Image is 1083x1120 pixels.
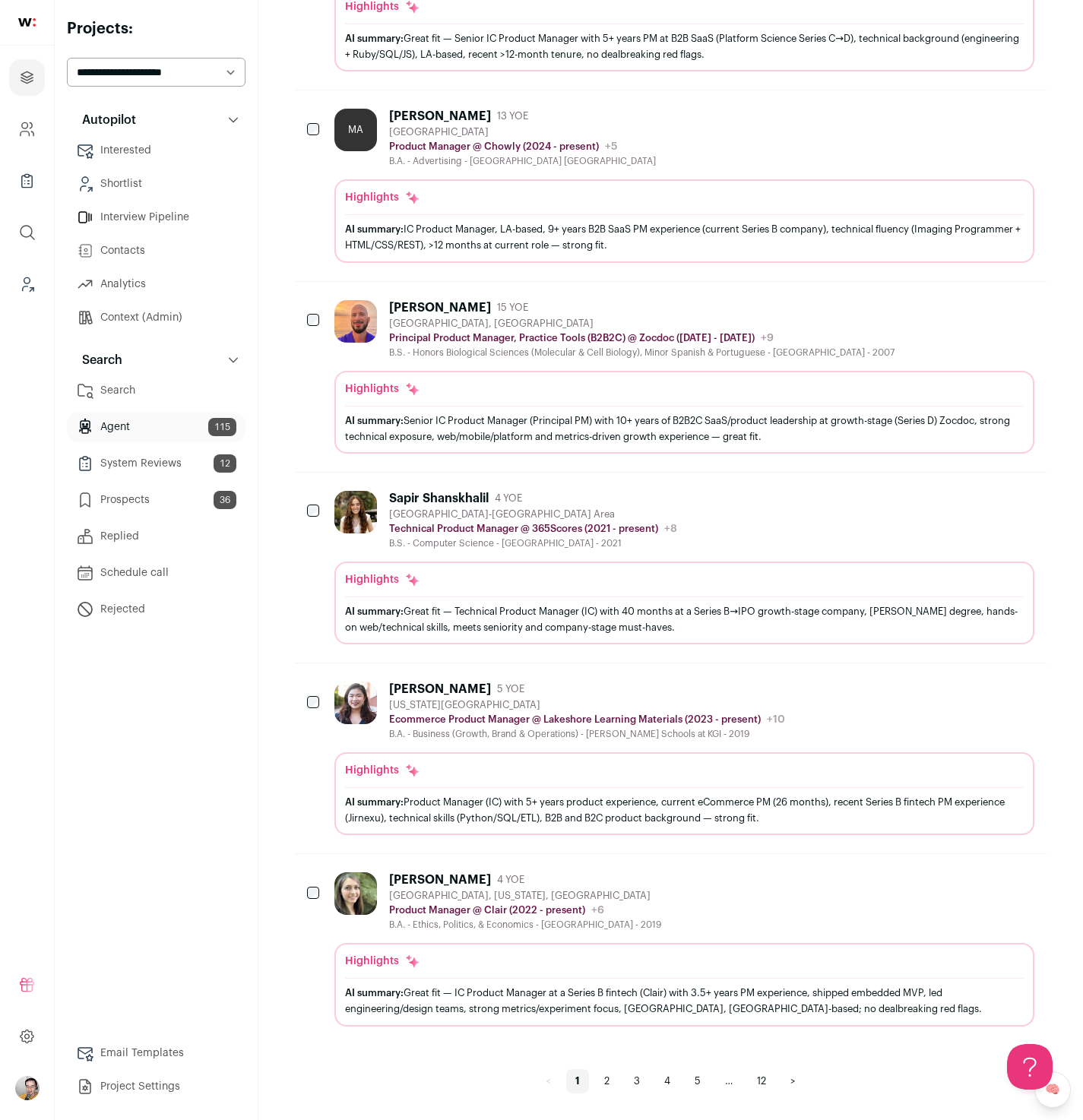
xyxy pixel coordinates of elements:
span: 36 [214,491,236,509]
p: Technical Product Manager @ 365Scores (2021 - present) [389,523,658,535]
span: AI summary: [345,606,404,616]
a: 4 [655,1069,679,1093]
span: 4 YOE [495,492,522,505]
div: [US_STATE][GEOGRAPHIC_DATA] [389,699,785,711]
button: Open dropdown [15,1076,40,1100]
img: 4abca9482b945b6d8819e6f7d8776824508ffa4a8c39c1d23545cee8a6c51000.jpg [334,491,377,533]
a: > [781,1069,805,1093]
button: Autopilot [67,105,245,135]
span: 12 [214,454,236,473]
div: MA [334,109,377,151]
span: 5 YOE [497,683,524,695]
a: Prospects36 [67,485,245,515]
button: Search [67,345,245,375]
div: Highlights [345,572,420,587]
div: [PERSON_NAME] [389,872,491,887]
a: Context (Admin) [67,302,245,333]
h2: Projects: [67,18,245,40]
div: B.A. - Advertising - [GEOGRAPHIC_DATA] [GEOGRAPHIC_DATA] [389,155,656,167]
div: B.S. - Honors Biological Sciences (Molecular & Cell Biology), Minor Spanish & Portuguese - [GEOGR... [389,346,895,359]
a: Agent115 [67,412,245,442]
img: 144000-medium_jpg [15,1076,40,1100]
p: Product Manager @ Clair (2022 - present) [389,904,585,916]
a: Projects [9,59,45,96]
span: +6 [591,905,604,916]
div: Great fit — IC Product Manager at a Series B fintech (Clair) with 3.5+ years PM experience, shipp... [345,985,1024,1017]
a: 12 [748,1069,775,1093]
a: [PERSON_NAME] 15 YOE [GEOGRAPHIC_DATA], [GEOGRAPHIC_DATA] Principal Product Manager, Practice Too... [334,300,1034,454]
div: Highlights [345,190,420,205]
div: IC Product Manager, LA-based, 9+ years B2B SaaS PM experience (current Series B company), technic... [345,221,1024,253]
div: Senior IC Product Manager (Principal PM) with 10+ years of B2B2C SaaS/product leadership at growt... [345,413,1024,445]
a: 2 [595,1069,619,1093]
span: … [716,1069,742,1093]
span: 115 [208,418,236,436]
a: 5 [686,1069,710,1093]
div: B.S. - Computer Science - [GEOGRAPHIC_DATA] - 2021 [389,537,677,549]
p: Product Manager @ Chowly (2024 - present) [389,141,599,153]
a: Shortlist [67,169,245,199]
div: [PERSON_NAME] [389,300,491,315]
img: 50d1c905c12cd2ed1f4ca6f1aef1847f684e9e0fddab73e3aec225b3f7341dd8.jpg [334,872,377,915]
span: AI summary: [345,33,404,43]
span: AI summary: [345,988,404,998]
div: [PERSON_NAME] [389,109,491,124]
a: Schedule call [67,558,245,588]
span: +10 [767,714,785,725]
a: Interview Pipeline [67,202,245,233]
a: Project Settings [67,1071,245,1102]
a: [PERSON_NAME] 4 YOE [GEOGRAPHIC_DATA], [US_STATE], [GEOGRAPHIC_DATA] Product Manager @ Clair (202... [334,872,1034,1026]
a: Interested [67,135,245,166]
a: Leads (Backoffice) [9,266,45,302]
a: MA [PERSON_NAME] 13 YOE [GEOGRAPHIC_DATA] Product Manager @ Chowly (2024 - present) +5 B.A. - Adv... [334,109,1034,262]
p: Search [73,351,122,369]
span: 15 YOE [497,302,528,314]
img: eea098fe378c6109679371d47eb70a09018ae079cdbf14eca8c72ced11661ee3.jpg [334,300,377,343]
a: Rejected [67,594,245,625]
a: 3 [625,1069,649,1093]
a: Search [67,375,245,406]
span: 1 [566,1069,589,1093]
a: Replied [67,521,245,552]
img: wellfound-shorthand-0d5821cbd27db2630d0214b213865d53afaa358527fdda9d0ea32b1df1b89c2c.svg [18,18,36,27]
a: Analytics [67,269,245,299]
div: Product Manager (IC) with 5+ years product experience, current eCommerce PM (26 months), recent S... [345,794,1024,826]
span: 13 YOE [497,110,528,122]
span: 4 YOE [497,874,524,886]
a: Sapir Shanskhalil 4 YOE [GEOGRAPHIC_DATA]-[GEOGRAPHIC_DATA] Area Technical Product Manager @ 365S... [334,491,1034,644]
div: [PERSON_NAME] [389,682,491,697]
span: < [537,1069,560,1093]
img: 15b073aa857d41412f0e1a0c0feb78fc8f923ef0bc7607ba922446d2b5fa230a [334,682,377,724]
span: AI summary: [345,224,404,234]
div: Highlights [345,763,420,778]
span: +9 [761,333,774,343]
iframe: Help Scout Beacon - Open [1007,1044,1053,1090]
a: Company Lists [9,163,45,199]
div: Highlights [345,381,420,397]
div: [GEOGRAPHIC_DATA] [389,126,656,138]
p: Ecommerce Product Manager @ Lakeshore Learning Materials (2023 - present) [389,713,761,726]
span: AI summary: [345,416,404,426]
div: Highlights [345,954,420,969]
p: Autopilot [73,111,136,129]
a: System Reviews12 [67,448,245,479]
div: [GEOGRAPHIC_DATA], [US_STATE], [GEOGRAPHIC_DATA] [389,890,661,902]
a: Contacts [67,236,245,266]
div: B.A. - Business (Growth, Brand & Operations) - [PERSON_NAME] Schools at KGI - 2019 [389,728,785,740]
span: +5 [605,141,617,152]
div: Great fit — Technical Product Manager (IC) with 40 months at a Series B→IPO growth-stage company,... [345,603,1024,635]
span: +8 [664,524,677,534]
div: [GEOGRAPHIC_DATA]-[GEOGRAPHIC_DATA] Area [389,508,677,520]
a: Company and ATS Settings [9,111,45,147]
a: Email Templates [67,1038,245,1068]
span: AI summary: [345,797,404,807]
div: [GEOGRAPHIC_DATA], [GEOGRAPHIC_DATA] [389,318,895,330]
a: 🧠 [1034,1071,1071,1108]
a: [PERSON_NAME] 5 YOE [US_STATE][GEOGRAPHIC_DATA] Ecommerce Product Manager @ Lakeshore Learning Ma... [334,682,1034,835]
div: Sapir Shanskhalil [389,491,489,506]
p: Principal Product Manager, Practice Tools (B2B2C) @ Zocdoc ([DATE] - [DATE]) [389,332,755,344]
div: Great fit — Senior IC Product Manager with 5+ years PM at B2B SaaS (Platform Science Series C→D),... [345,30,1024,62]
div: B.A. - Ethics, Politics, & Economics - [GEOGRAPHIC_DATA] - 2019 [389,919,661,931]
